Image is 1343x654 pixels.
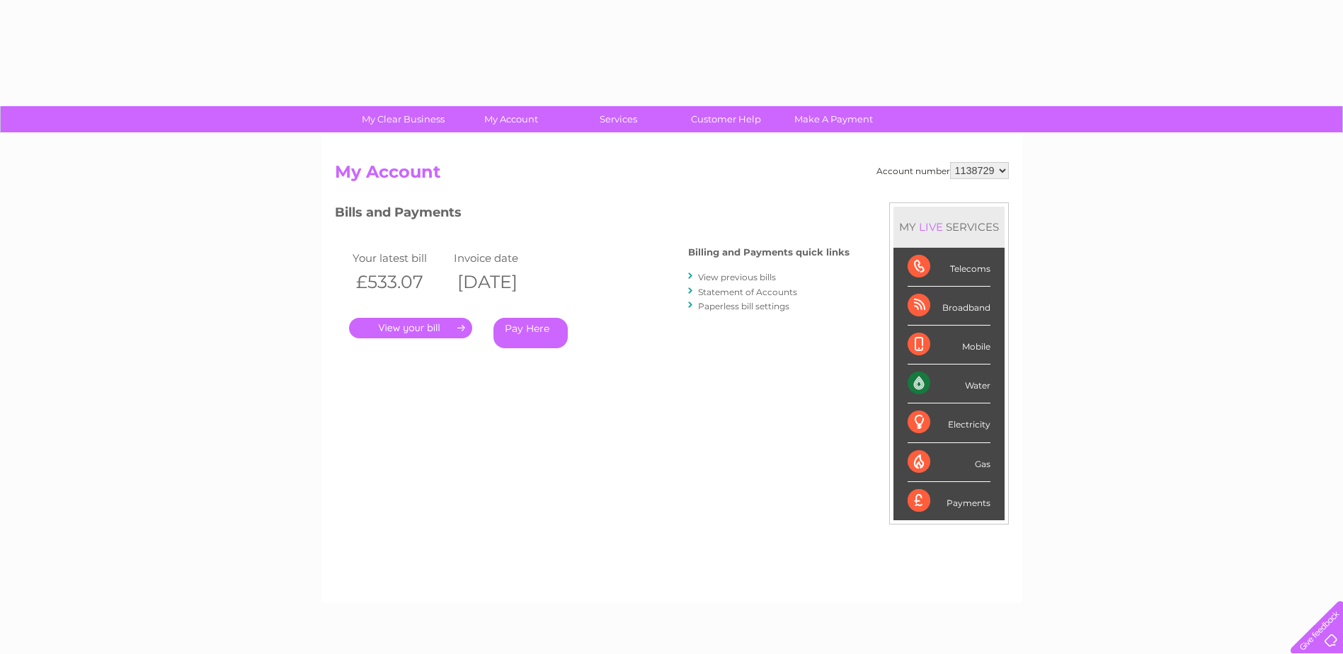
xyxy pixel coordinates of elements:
[688,247,850,258] h4: Billing and Payments quick links
[668,106,784,132] a: Customer Help
[698,272,776,282] a: View previous bills
[450,268,552,297] th: [DATE]
[698,301,789,311] a: Paperless bill settings
[335,162,1009,189] h2: My Account
[349,248,451,268] td: Your latest bill
[493,318,568,348] a: Pay Here
[908,365,990,403] div: Water
[349,268,451,297] th: £533.07
[698,287,797,297] a: Statement of Accounts
[908,482,990,520] div: Payments
[908,248,990,287] div: Telecoms
[775,106,892,132] a: Make A Payment
[450,248,552,268] td: Invoice date
[876,162,1009,179] div: Account number
[908,403,990,442] div: Electricity
[908,287,990,326] div: Broadband
[335,202,850,227] h3: Bills and Payments
[560,106,677,132] a: Services
[908,326,990,365] div: Mobile
[916,220,946,234] div: LIVE
[908,443,990,482] div: Gas
[452,106,569,132] a: My Account
[345,106,462,132] a: My Clear Business
[893,207,1005,247] div: MY SERVICES
[349,318,472,338] a: .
